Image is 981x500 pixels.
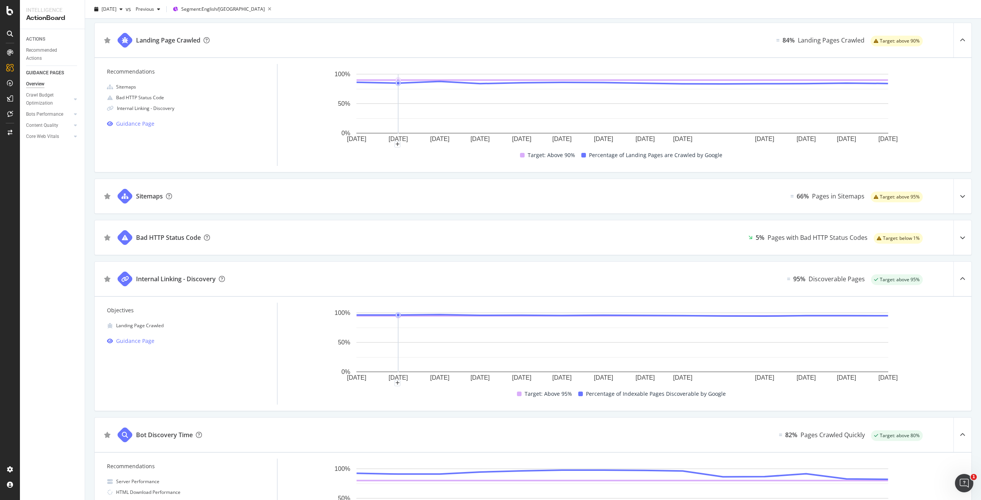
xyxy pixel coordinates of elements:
text: [DATE] [635,136,655,142]
text: 50% [338,339,350,346]
div: Recommendations [107,462,277,471]
text: [DATE] [594,136,613,142]
div: Internal Linking - Discovery [136,274,216,284]
div: Overview [26,80,44,88]
div: warning label [871,36,923,46]
div: Server Performance [116,477,159,486]
div: GUIDANCE PAGES [26,69,64,77]
text: [DATE] [837,136,856,142]
span: Target: above 95% [880,277,920,282]
span: Target: above 80% [880,433,920,438]
a: Core Web Vitals [26,133,72,141]
div: Discoverable Pages [809,274,865,284]
div: 5% [756,233,764,242]
a: Crawl Budget Optimization [26,91,72,107]
img: Equal [787,278,790,280]
div: Pages in Sitemaps [812,192,865,201]
div: Objectives [107,306,277,315]
div: A chart. [290,309,955,383]
div: HTML Download Performance [116,488,180,497]
span: 2025 Aug. 1st [102,6,116,12]
div: warning label [874,233,923,244]
div: Landing Pages Crawled [798,36,865,45]
text: [DATE] [430,374,449,381]
img: Equal [779,434,782,436]
div: 95% [793,274,805,284]
button: [DATE] [91,3,126,15]
div: 66% [797,192,809,201]
text: [DATE] [471,374,490,381]
text: [DATE] [430,136,449,142]
text: [DATE] [878,374,897,381]
div: Landing Page Crawled [116,321,164,330]
text: [DATE] [755,374,774,381]
div: Pages Crawled Quickly [801,430,865,439]
div: 82% [785,430,797,439]
a: GUIDANCE PAGES [26,69,79,77]
div: Sitemaps [136,192,163,201]
div: Intelligence [26,6,79,14]
div: 84% [783,36,795,45]
div: Core Web Vitals [26,133,59,141]
div: star [104,276,111,282]
a: ACTIONS [26,35,79,43]
text: [DATE] [389,136,408,142]
div: Crawl Budget Optimization [26,91,66,107]
text: [DATE] [552,374,571,381]
div: Pages with Bad HTTP Status Codes [768,233,868,242]
text: [DATE] [471,136,490,142]
text: 100% [335,310,350,316]
div: star [104,193,111,199]
text: [DATE] [797,374,816,381]
span: Percentage of Landing Pages are Crawled by Google [589,151,722,160]
div: Recommended Actions [26,46,72,62]
div: ActionBoard [26,14,79,23]
div: Landing Page Crawled [136,36,200,45]
span: Target: above 95% [880,195,920,199]
div: warning label [871,192,923,202]
text: [DATE] [797,136,816,142]
img: Equal [791,195,794,197]
span: Target: above 90% [880,39,920,43]
div: Internal Linking - Discovery [117,104,174,113]
text: [DATE] [755,136,774,142]
span: Previous [133,6,154,12]
button: Segment:English/[GEOGRAPHIC_DATA] [170,3,274,15]
div: Bad HTTP Status Code [136,233,201,242]
div: star [104,37,111,43]
text: [DATE] [673,374,692,381]
text: [DATE] [347,374,366,381]
a: Overview [26,80,79,88]
span: Target: Above 90% [528,151,575,160]
div: plus [394,380,400,386]
div: ACTIONS [26,35,45,43]
text: [DATE] [878,136,897,142]
div: plus [394,141,400,148]
text: [DATE] [635,374,655,381]
span: Percentage of Indexable Pages Discoverable by Google [586,389,726,398]
text: 100% [335,466,350,472]
span: vs [126,5,133,13]
text: [DATE] [594,374,613,381]
div: success label [871,430,923,441]
a: Recommended Actions [26,46,79,62]
text: 0% [341,369,350,375]
button: Previous [133,3,163,15]
text: [DATE] [512,136,531,142]
a: Content Quality [26,121,72,130]
svg: A chart. [290,70,955,144]
iframe: Intercom live chat [955,474,973,492]
div: Recommendations [107,67,277,76]
img: Equal [776,39,779,41]
div: star [104,432,111,438]
text: [DATE] [837,374,856,381]
text: [DATE] [673,136,692,142]
text: [DATE] [552,136,571,142]
a: Guidance Page [107,119,277,128]
span: Target: below 1% [883,236,920,241]
text: 100% [335,71,350,77]
div: Guidance Page [116,119,154,128]
text: [DATE] [512,374,531,381]
div: success label [871,274,923,285]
